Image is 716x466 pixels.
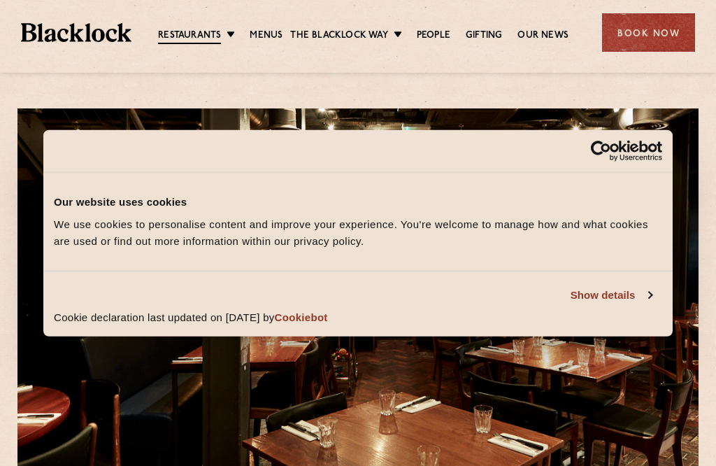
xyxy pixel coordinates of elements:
[158,29,221,44] a: Restaurants
[417,29,450,43] a: People
[21,23,131,42] img: BL_Textured_Logo-footer-cropped.svg
[540,141,662,162] a: Usercentrics Cookiebot - opens in a new window
[290,29,387,43] a: The Blacklock Way
[250,29,282,43] a: Menus
[43,309,673,336] div: Cookie declaration last updated on [DATE] by
[54,216,662,249] div: We use cookies to personalise content and improve your experience. You're welcome to manage how a...
[275,311,328,323] a: Cookiebot
[54,194,662,211] div: Our website uses cookies
[602,13,695,52] div: Book Now
[517,29,568,43] a: Our News
[466,29,502,43] a: Gifting
[571,287,652,304] a: Show details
